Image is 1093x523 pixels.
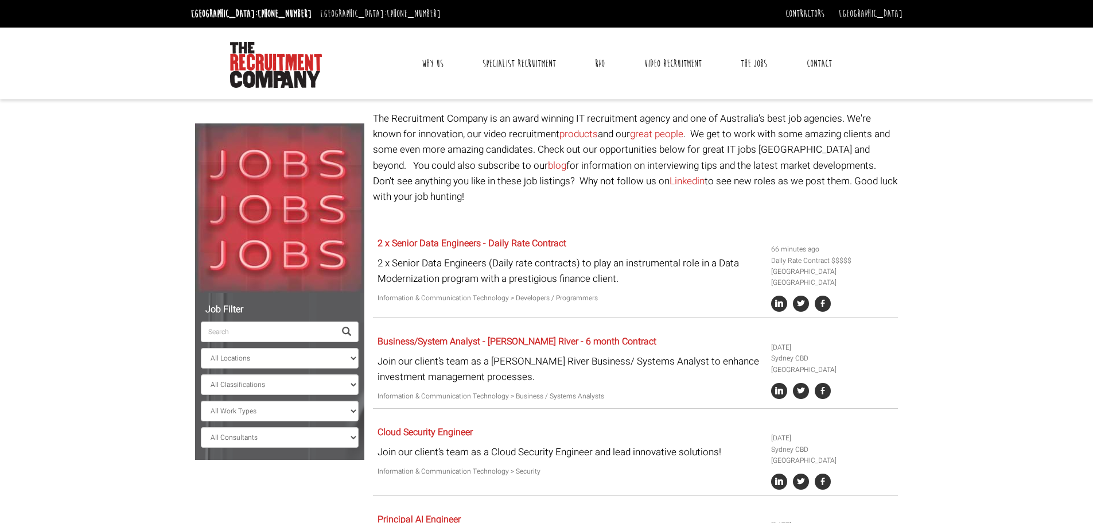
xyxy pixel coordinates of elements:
a: Contact [798,49,841,78]
a: 2 x Senior Data Engineers - Daily Rate Contract [378,237,566,250]
li: [DATE] [771,433,894,444]
li: [DATE] [771,342,894,353]
a: Contractors [785,7,824,20]
li: [GEOGRAPHIC_DATA]: [188,5,314,23]
p: Join our client’s team as a [PERSON_NAME] River Business/ Systems Analyst to enhance investment m... [378,354,763,385]
a: [PHONE_NUMBER] [387,7,441,20]
a: Specialist Recruitment [474,49,565,78]
li: Sydney CBD [GEOGRAPHIC_DATA] [771,353,894,375]
img: The Recruitment Company [230,42,322,88]
p: Information & Communication Technology > Security [378,466,763,477]
a: The Jobs [732,49,776,78]
p: Information & Communication Technology > Developers / Programmers [378,293,763,304]
a: great people [630,127,683,141]
a: Video Recruitment [636,49,710,78]
a: Cloud Security Engineer [378,425,473,439]
a: [GEOGRAPHIC_DATA] [839,7,903,20]
a: blog [548,158,566,173]
li: Daily Rate Contract $$$$$ [771,255,894,266]
li: [GEOGRAPHIC_DATA] [GEOGRAPHIC_DATA] [771,266,894,288]
li: Sydney CBD [GEOGRAPHIC_DATA] [771,444,894,466]
a: products [559,127,598,141]
li: 66 minutes ago [771,244,894,255]
p: Information & Communication Technology > Business / Systems Analysts [378,391,763,402]
a: RPO [586,49,613,78]
p: Join our client’s team as a Cloud Security Engineer and lead innovative solutions! [378,444,763,460]
a: Business/System Analyst - [PERSON_NAME] River - 6 month Contract [378,335,656,348]
a: Linkedin [670,174,705,188]
li: [GEOGRAPHIC_DATA]: [317,5,444,23]
p: 2 x Senior Data Engineers (Daily rate contracts) to play an instrumental role in a Data Moderniza... [378,255,763,286]
a: Why Us [413,49,452,78]
p: The Recruitment Company is an award winning IT recruitment agency and one of Australia's best job... [373,111,898,204]
img: Jobs, Jobs, Jobs [195,123,364,293]
h5: Job Filter [201,305,359,315]
a: [PHONE_NUMBER] [258,7,312,20]
input: Search [201,321,335,342]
